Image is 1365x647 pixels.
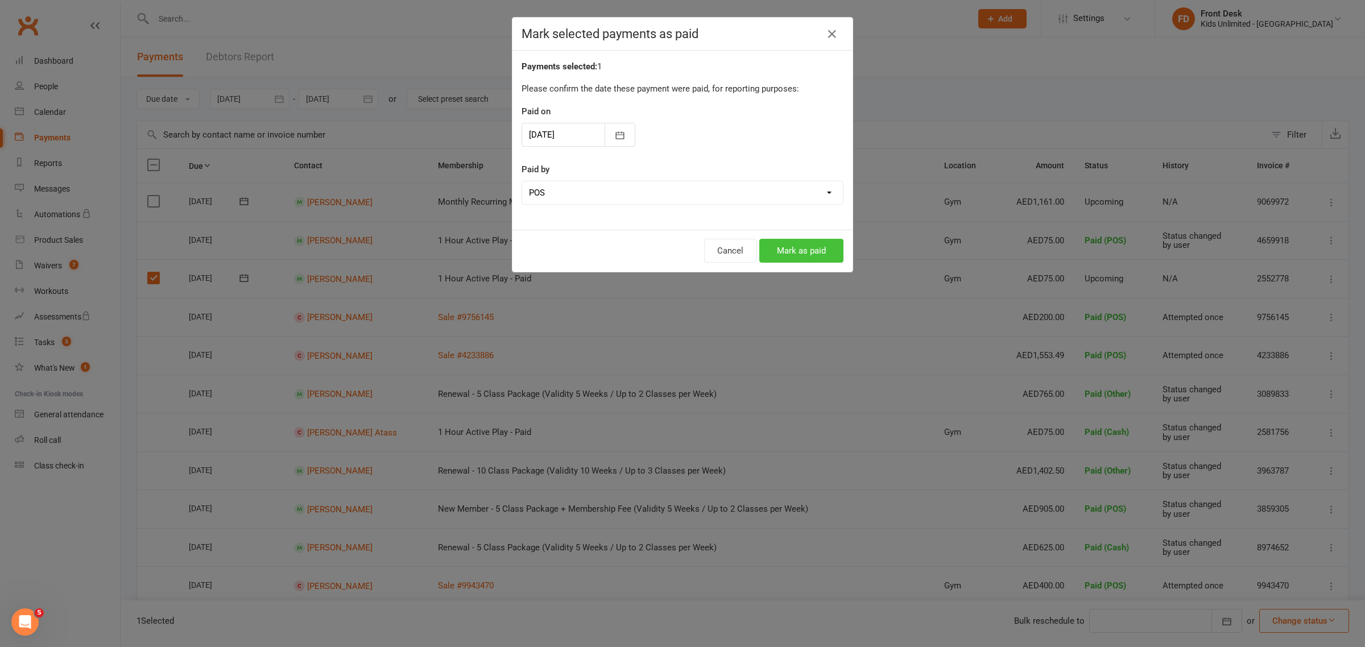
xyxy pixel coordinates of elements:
span: 5 [35,608,44,617]
button: Close [823,25,841,43]
strong: Payments selected: [522,61,597,72]
iframe: Intercom live chat [11,608,39,636]
h4: Mark selected payments as paid [522,27,843,41]
label: Paid by [522,163,549,176]
button: Mark as paid [759,239,843,263]
button: Cancel [704,239,756,263]
label: Paid on [522,105,551,118]
p: Please confirm the date these payment were paid, for reporting purposes: [522,82,843,96]
div: 1 [522,60,843,73]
